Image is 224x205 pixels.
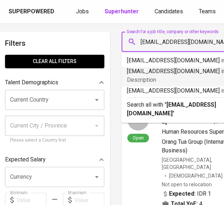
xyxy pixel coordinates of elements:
[5,152,104,167] div: Expected Salary
[5,55,104,68] button: Clear All filters
[169,172,224,179] span: [DEMOGRAPHIC_DATA]
[5,75,104,90] div: Talent Demographics
[92,95,102,105] button: Open
[5,155,46,164] p: Expected Salary
[105,8,139,15] b: Superhunter
[9,8,56,16] a: Superpowered
[162,181,212,188] p: Not open to relocation
[76,7,90,16] a: Jobs
[155,8,183,15] span: Candidates
[162,190,211,198] div: IDR 1
[199,7,217,16] a: Teams
[5,37,104,49] h6: Filters
[155,7,184,16] a: Candidates
[105,7,140,16] a: Superhunter
[76,8,89,15] span: Jobs
[11,57,99,66] span: Clear All filters
[9,8,54,16] div: Superpowered
[10,137,99,144] p: Please select a Country first
[199,8,216,15] span: Teams
[92,172,102,182] button: Open
[127,101,216,117] b: [EMAIL_ADDRESS][DOMAIN_NAME]
[5,78,58,87] p: Talent Demographics
[130,135,147,141] span: Open
[169,190,196,198] b: Expected:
